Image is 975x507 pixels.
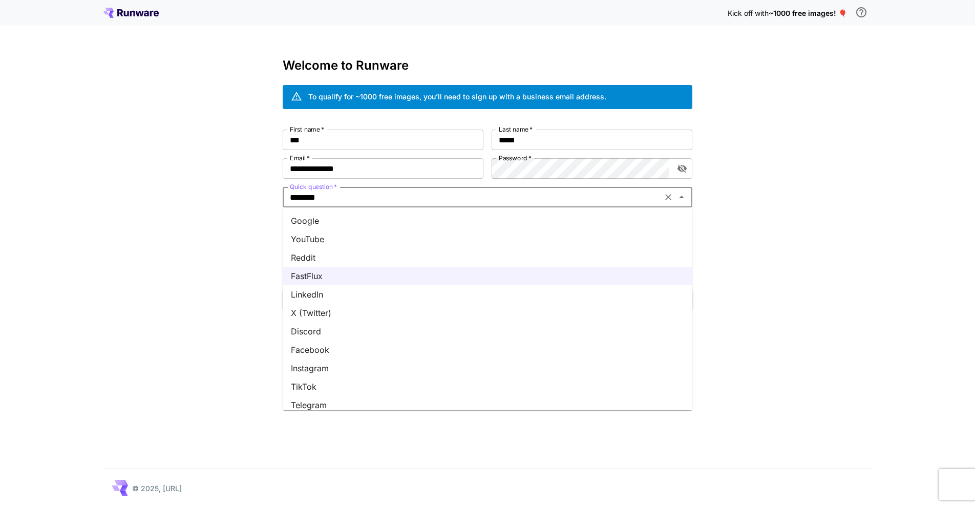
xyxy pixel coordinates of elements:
[283,58,692,73] h3: Welcome to Runware
[283,359,692,377] li: Instagram
[661,190,675,204] button: Clear
[499,154,532,162] label: Password
[132,483,182,494] p: © 2025, [URL]
[769,9,847,17] span: ~1000 free images! 🎈
[728,9,769,17] span: Kick off with
[308,91,606,102] div: To qualify for ~1000 free images, you’ll need to sign up with a business email address.
[283,304,692,322] li: X (Twitter)
[283,248,692,267] li: Reddit
[674,190,689,204] button: Close
[283,377,692,396] li: TikTok
[290,154,310,162] label: Email
[283,341,692,359] li: Facebook
[283,285,692,304] li: LinkedIn
[283,396,692,414] li: Telegram
[290,182,337,191] label: Quick question
[851,2,872,23] button: In order to qualify for free credit, you need to sign up with a business email address and click ...
[283,267,692,285] li: FastFlux
[673,159,691,178] button: toggle password visibility
[283,212,692,230] li: Google
[499,125,533,134] label: Last name
[290,125,324,134] label: First name
[283,230,692,248] li: YouTube
[283,322,692,341] li: Discord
